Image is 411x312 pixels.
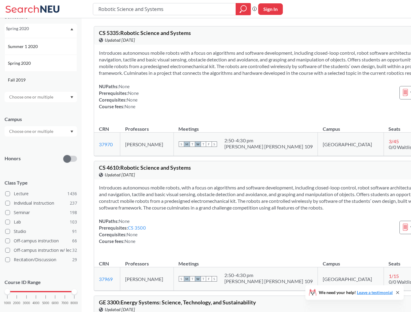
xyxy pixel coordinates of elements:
span: 1 / 15 [389,273,399,279]
span: We need your help! [319,290,393,295]
svg: Dropdown arrow [70,130,73,133]
span: Summer 1 2020 [8,43,39,50]
span: None [125,104,135,109]
button: Sign In [258,3,283,15]
label: Seminar [5,209,77,217]
span: W [195,276,201,282]
input: Choose one or multiple [6,93,57,101]
span: M [184,141,190,147]
div: 2:50 - 4:30 pm [224,272,313,278]
span: None [125,238,135,244]
div: Dropdown arrow [5,126,77,137]
td: [PERSON_NAME] [120,267,174,291]
a: 37969 [99,276,113,282]
div: magnifying glass [236,3,251,15]
svg: Dropdown arrow [70,28,73,30]
th: Campus [318,254,384,267]
span: 198 [70,209,77,216]
input: Class, professor, course number, "phrase" [98,4,231,14]
span: 32 [72,247,77,254]
a: Leave a testimonial [357,290,393,295]
span: T [201,141,206,147]
span: Updated [DATE] [105,37,135,43]
p: Course ID Range [5,279,77,286]
span: 91 [72,228,77,235]
span: S [179,276,184,282]
span: 3 / 45 [389,138,399,144]
div: 2:50 - 4:30 pm [224,137,313,144]
div: Campus [5,116,77,123]
span: 5000 [42,301,49,305]
input: Choose one or multiple [6,128,57,135]
div: Spring 2020Dropdown arrowFall 2020Summer 2 2020Summer Full 2020Summer 1 2020Spring 2020Fall 2019 [5,24,77,33]
label: Off-campus instruction w/ lec [5,246,77,254]
span: 237 [70,200,77,206]
div: CRN [99,260,109,267]
div: Spring 2020 [6,25,70,32]
span: F [206,141,212,147]
span: None [127,232,138,237]
div: [PERSON_NAME] [PERSON_NAME] 109 [224,278,313,284]
span: 2000 [13,301,20,305]
span: W [195,141,201,147]
span: None [119,84,130,89]
span: Class Type [5,179,77,186]
label: Lab [5,218,77,226]
span: 4000 [32,301,40,305]
span: Spring 2020 [8,60,32,67]
div: Dropdown arrow [5,92,77,102]
div: [PERSON_NAME] [PERSON_NAME] 109 [224,144,313,150]
td: [GEOGRAPHIC_DATA] [318,133,384,156]
span: 1000 [4,301,11,305]
span: None [119,218,130,224]
svg: Dropdown arrow [70,96,73,99]
label: Lecture [5,190,77,198]
span: 6000 [51,301,59,305]
label: Off-campus instruction [5,237,77,245]
a: 37970 [99,141,113,147]
span: T [190,276,195,282]
span: 29 [72,256,77,263]
span: GE 3300 : Energy Systems: Science, Technology, and Sustainability [99,299,256,306]
span: S [212,276,217,282]
td: [PERSON_NAME] [120,133,174,156]
th: Campus [318,120,384,133]
div: NUPaths: Prerequisites: Corequisites: Course fees: [99,83,139,110]
th: Meetings [174,120,318,133]
span: Updated [DATE] [105,172,135,178]
label: Studio [5,227,77,235]
span: F [206,276,212,282]
th: Professors [120,120,174,133]
th: Professors [120,254,174,267]
span: Fall 2019 [8,77,27,83]
span: 103 [70,219,77,225]
span: CS 5335 : Robotic Science and Systems [99,29,191,36]
svg: magnifying glass [240,5,247,13]
span: T [201,276,206,282]
span: None [127,97,138,102]
span: CS 4610 : Robotic Science and Systems [99,164,191,171]
span: 66 [72,237,77,244]
span: None [128,90,139,96]
span: 1436 [67,190,77,197]
span: 3000 [23,301,30,305]
span: S [212,141,217,147]
div: CRN [99,126,109,132]
span: 8000 [71,301,78,305]
td: [GEOGRAPHIC_DATA] [318,267,384,291]
div: NUPaths: Prerequisites: Corequisites: Course fees: [99,218,146,244]
span: T [190,141,195,147]
label: Individual Instruction [5,199,77,207]
th: Meetings [174,254,318,267]
p: Honors [5,155,21,162]
span: M [184,276,190,282]
a: CS 3500 [128,225,146,231]
label: Recitation/Discussion [5,256,77,264]
span: 7000 [61,301,68,305]
span: S [179,141,184,147]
